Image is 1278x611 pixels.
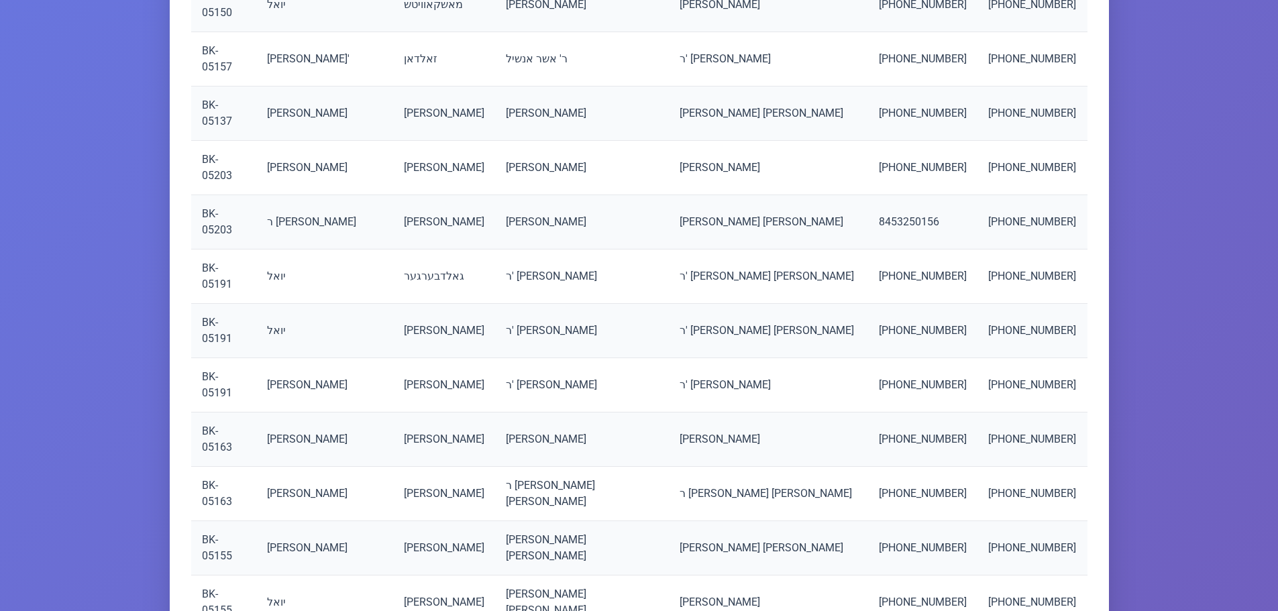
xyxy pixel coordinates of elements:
[495,521,669,575] td: [PERSON_NAME] [PERSON_NAME]
[256,467,393,521] td: [PERSON_NAME]
[256,195,393,249] td: ר [PERSON_NAME]
[202,316,232,345] a: BK-05191
[393,304,495,358] td: [PERSON_NAME]
[393,195,495,249] td: [PERSON_NAME]
[495,32,669,87] td: ר' אשר אנשיל
[202,153,232,182] a: BK-05203
[495,467,669,521] td: ר [PERSON_NAME] [PERSON_NAME]
[393,521,495,575] td: [PERSON_NAME]
[256,412,393,467] td: [PERSON_NAME]
[202,533,232,562] a: BK-05155
[977,195,1087,249] td: [PHONE_NUMBER]
[669,304,869,358] td: ר' [PERSON_NAME] [PERSON_NAME]
[256,249,393,304] td: יואל
[977,32,1087,87] td: [PHONE_NUMBER]
[393,412,495,467] td: [PERSON_NAME]
[868,32,977,87] td: [PHONE_NUMBER]
[202,262,232,290] a: BK-05191
[202,207,232,236] a: BK-05203
[977,358,1087,412] td: [PHONE_NUMBER]
[495,87,669,141] td: [PERSON_NAME]
[495,141,669,195] td: [PERSON_NAME]
[393,249,495,304] td: גאלדבערגער
[977,87,1087,141] td: [PHONE_NUMBER]
[202,44,232,73] a: BK-05157
[393,358,495,412] td: [PERSON_NAME]
[256,87,393,141] td: [PERSON_NAME]
[256,304,393,358] td: יואל
[868,412,977,467] td: [PHONE_NUMBER]
[393,467,495,521] td: [PERSON_NAME]
[669,358,869,412] td: ר' [PERSON_NAME]
[393,141,495,195] td: [PERSON_NAME]
[669,87,869,141] td: [PERSON_NAME] [PERSON_NAME]
[202,425,232,453] a: BK-05163
[669,521,869,575] td: [PERSON_NAME] [PERSON_NAME]
[495,195,669,249] td: [PERSON_NAME]
[868,87,977,141] td: [PHONE_NUMBER]
[868,467,977,521] td: [PHONE_NUMBER]
[202,479,232,508] a: BK-05163
[495,249,669,304] td: ר' [PERSON_NAME]
[256,358,393,412] td: [PERSON_NAME]
[977,249,1087,304] td: [PHONE_NUMBER]
[868,358,977,412] td: [PHONE_NUMBER]
[868,304,977,358] td: [PHONE_NUMBER]
[868,195,977,249] td: 8453250156
[393,87,495,141] td: [PERSON_NAME]
[669,249,869,304] td: ר' [PERSON_NAME] [PERSON_NAME]
[669,141,869,195] td: [PERSON_NAME]
[202,370,232,399] a: BK-05191
[977,412,1087,467] td: [PHONE_NUMBER]
[669,467,869,521] td: ר [PERSON_NAME] [PERSON_NAME]
[868,141,977,195] td: [PHONE_NUMBER]
[669,195,869,249] td: [PERSON_NAME] [PERSON_NAME]
[669,412,869,467] td: [PERSON_NAME]
[977,141,1087,195] td: [PHONE_NUMBER]
[393,32,495,87] td: זאלדאן
[256,521,393,575] td: [PERSON_NAME]
[256,32,393,87] td: [PERSON_NAME]'
[495,358,669,412] td: ר' [PERSON_NAME]
[495,304,669,358] td: ר' [PERSON_NAME]
[202,99,232,127] a: BK-05137
[868,521,977,575] td: [PHONE_NUMBER]
[256,141,393,195] td: [PERSON_NAME]
[495,412,669,467] td: [PERSON_NAME]
[868,249,977,304] td: [PHONE_NUMBER]
[977,304,1087,358] td: [PHONE_NUMBER]
[669,32,869,87] td: ר' [PERSON_NAME]
[977,521,1087,575] td: [PHONE_NUMBER]
[977,467,1087,521] td: [PHONE_NUMBER]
